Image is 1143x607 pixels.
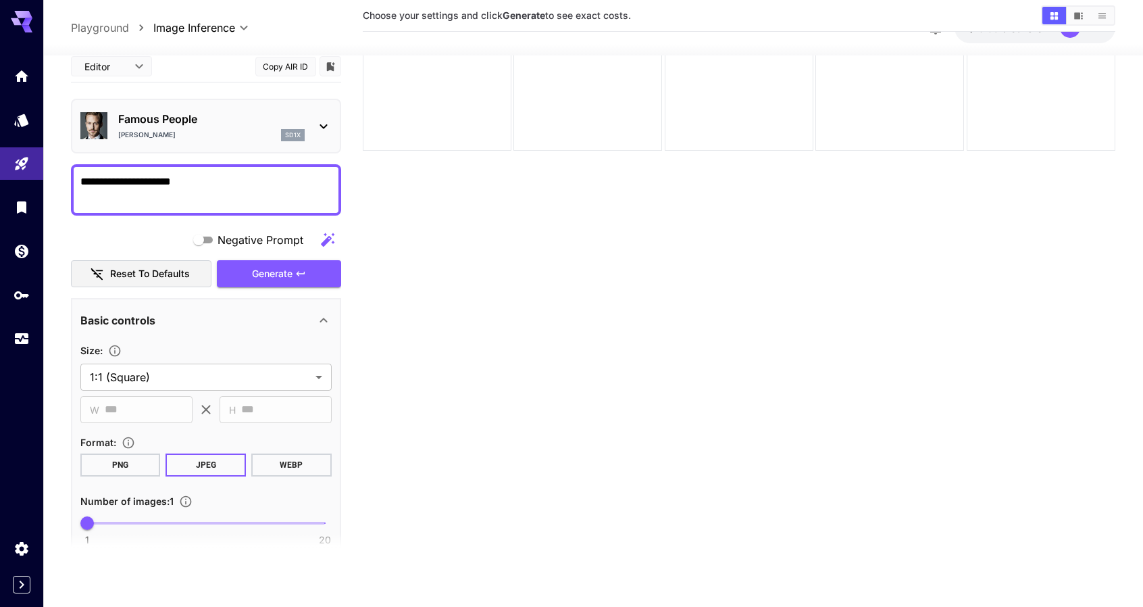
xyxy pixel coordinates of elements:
button: Show images in video view [1067,7,1090,24]
button: Reset to defaults [71,260,211,287]
div: Famous People[PERSON_NAME]sd1x [80,105,332,147]
div: API Keys [14,287,30,303]
span: H [229,402,236,417]
button: Specify how many images to generate in a single request. Each image generation will be charged se... [174,495,198,508]
div: Usage [14,331,30,347]
span: Choose your settings and click to see exact costs. [363,9,631,21]
p: Basic controls [80,312,155,328]
span: Size : [80,344,103,356]
div: Home [14,68,30,84]
div: Settings [14,540,30,557]
p: [PERSON_NAME] [118,130,176,140]
div: Playground [14,155,30,172]
span: Generate [252,265,293,282]
a: Playground [71,20,129,36]
button: Expand sidebar [13,576,30,593]
button: Add to library [324,58,336,74]
button: Choose the file format for the output image. [116,436,141,450]
span: Number of images : 1 [80,495,174,506]
div: Wallet [14,243,30,260]
button: PNG [80,453,161,476]
span: Format : [80,436,116,447]
div: Show images in grid viewShow images in video viewShow images in list view [1041,5,1115,26]
button: Copy AIR ID [255,56,316,76]
nav: breadcrumb [71,20,153,36]
div: Models [14,111,30,128]
span: credits left [1002,22,1049,34]
b: Generate [503,9,545,21]
span: Negative Prompt [218,232,303,248]
button: Show images in list view [1090,7,1114,24]
button: Adjust the dimensions of the generated image by specifying its width and height in pixels, or sel... [103,344,127,358]
span: 1:1 (Square) [90,369,310,385]
p: Famous People [118,111,305,127]
span: $18.35 [968,22,1002,34]
button: Show images in grid view [1042,7,1066,24]
p: sd1x [285,130,301,140]
button: JPEG [166,453,246,476]
div: Basic controls [80,303,332,336]
div: Library [14,199,30,216]
button: Generate [217,260,341,287]
span: Editor [84,59,126,74]
span: Image Inference [153,20,235,36]
span: W [90,402,99,417]
button: WEBP [251,453,332,476]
